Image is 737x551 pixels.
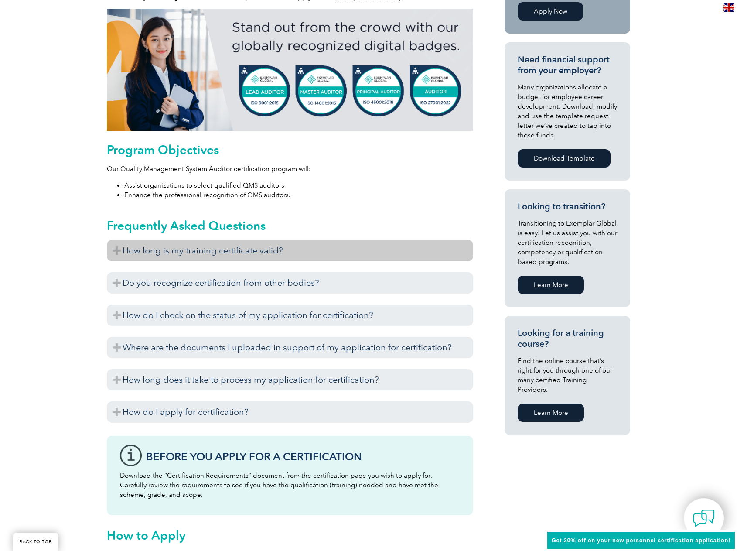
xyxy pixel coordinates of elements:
[146,451,460,462] h3: Before You Apply For a Certification
[107,219,473,233] h2: Frequently Asked Questions
[518,2,583,21] a: Apply Now
[120,471,460,500] p: Download the “Certification Requirements” document from the certification page you wish to apply ...
[518,149,611,168] a: Download Template
[107,9,473,131] img: badges
[518,82,617,140] p: Many organizations allocate a budget for employee career development. Download, modify and use th...
[107,240,473,261] h3: How long is my training certificate valid?
[518,404,584,422] a: Learn More
[518,276,584,294] a: Learn More
[518,54,617,76] h3: Need financial support from your employer?
[107,272,473,294] h3: Do you recognize certification from other bodies?
[693,507,715,529] img: contact-chat.png
[107,369,473,390] h3: How long does it take to process my application for certification?
[518,356,617,394] p: Find the online course that’s right for you through one of our many certified Training Providers.
[13,533,58,551] a: BACK TO TOP
[518,201,617,212] h3: Looking to transition?
[124,190,473,200] li: Enhance the professional recognition of QMS auditors.
[107,337,473,358] h3: Where are the documents I uploaded in support of my application for certification?
[107,143,473,157] h2: Program Objectives
[552,537,730,544] span: Get 20% off on your new personnel certification application!
[107,401,473,423] h3: How do I apply for certification?
[107,164,473,174] p: Our Quality Management System Auditor certification program will:
[107,305,473,326] h3: How do I check on the status of my application for certification?
[518,219,617,267] p: Transitioning to Exemplar Global is easy! Let us assist you with our certification recognition, c...
[107,528,473,542] h2: How to Apply
[723,3,734,12] img: en
[124,181,473,190] li: Assist organizations to select qualified QMS auditors
[518,328,617,349] h3: Looking for a training course?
